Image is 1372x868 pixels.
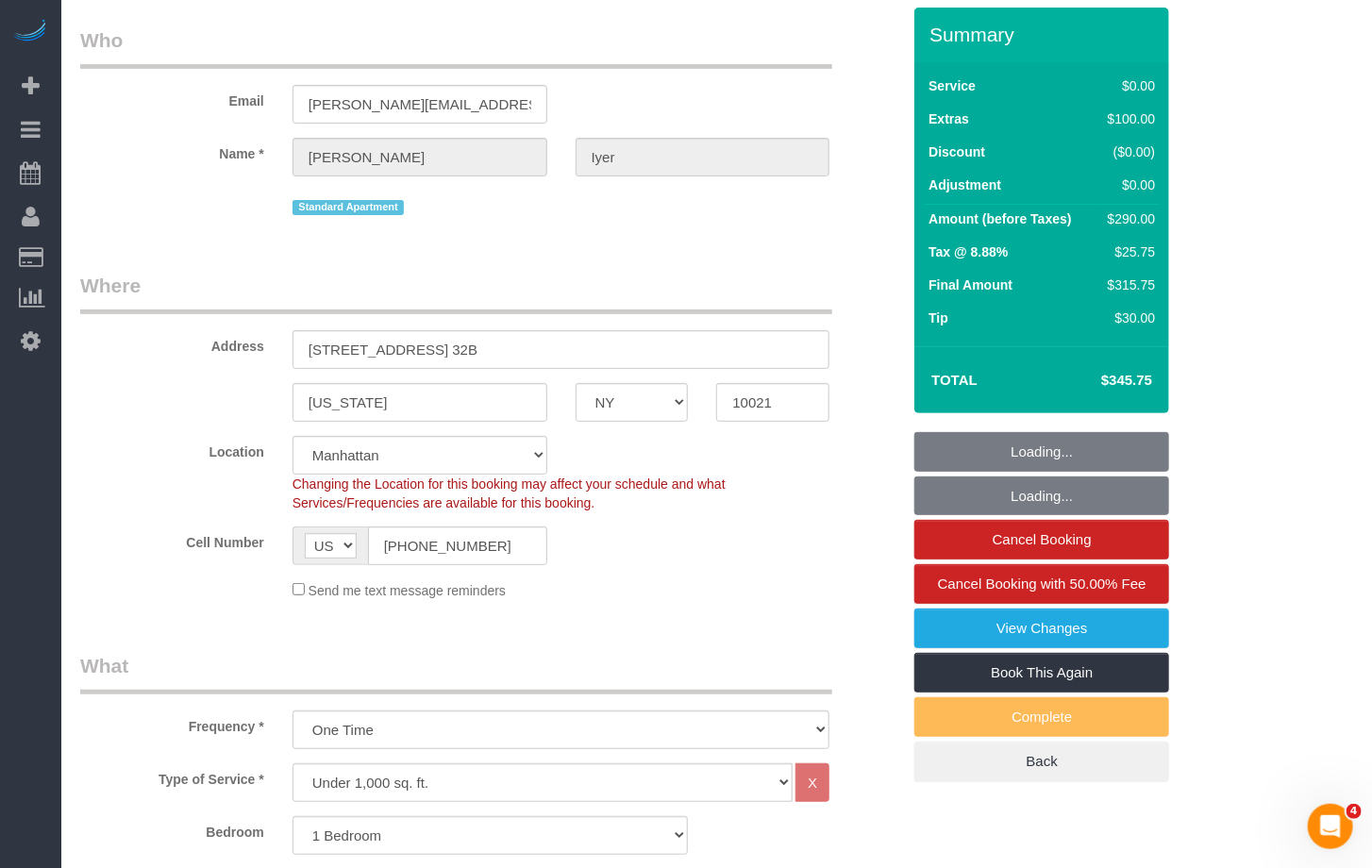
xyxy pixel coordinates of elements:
div: $100.00 [1100,109,1155,128]
label: Address [66,330,278,356]
a: View Changes [914,609,1169,648]
input: City [293,383,547,422]
div: $30.00 [1100,309,1155,327]
a: Book This Again [914,653,1169,693]
div: $0.00 [1100,76,1155,95]
input: First Name [293,138,547,176]
img: Automaid Logo [11,19,49,45]
input: Email [293,85,547,124]
label: Frequency * [66,710,278,736]
strong: Total [931,372,978,388]
div: $0.00 [1100,175,1155,194]
label: Bedroom [66,816,278,842]
div: $25.75 [1100,242,1155,261]
legend: What [80,652,832,694]
a: Cancel Booking [914,520,1169,559]
div: $315.75 [1100,275,1155,294]
label: Tip [929,309,948,327]
label: Location [66,436,278,461]
input: Zip Code [716,383,829,422]
legend: Where [80,272,832,314]
label: Type of Service * [66,763,278,789]
label: Adjustment [929,175,1001,194]
label: Extras [929,109,969,128]
label: Name * [66,138,278,163]
span: Standard Apartment [293,200,405,215]
label: Final Amount [929,275,1012,294]
h4: $345.75 [1045,373,1152,389]
a: Cancel Booking with 50.00% Fee [914,564,1169,604]
iframe: Intercom live chat [1308,804,1353,849]
label: Cell Number [66,526,278,552]
span: Cancel Booking with 50.00% Fee [938,576,1146,592]
label: Email [66,85,278,110]
input: Last Name [576,138,830,176]
a: Back [914,742,1169,781]
span: Send me text message reminders [309,583,506,598]
span: 4 [1347,804,1362,819]
input: Cell Number [368,526,547,565]
legend: Who [80,26,832,69]
label: Amount (before Taxes) [929,209,1071,228]
h3: Summary [929,24,1160,45]
label: Discount [929,142,985,161]
label: Tax @ 8.88% [929,242,1008,261]
div: ($0.00) [1100,142,1155,161]
label: Service [929,76,976,95]
span: Changing the Location for this booking may affect your schedule and what Services/Frequencies are... [293,476,726,510]
div: $290.00 [1100,209,1155,228]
